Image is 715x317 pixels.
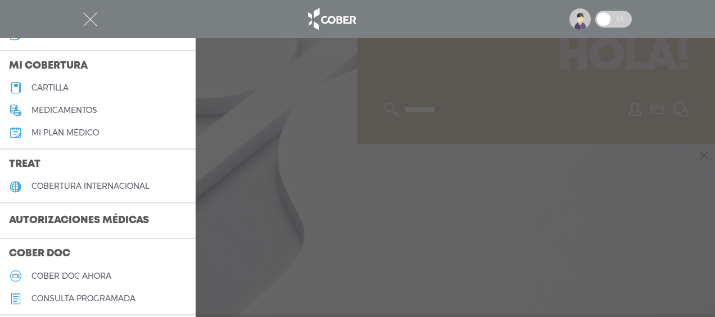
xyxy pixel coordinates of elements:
[569,8,591,30] img: profile-placeholder.svg
[31,294,135,304] h5: consulta programada
[31,271,111,281] h5: Cober doc ahora
[83,12,97,26] img: Cober_menu-close-white.svg
[31,83,69,93] h5: cartilla
[31,182,149,191] h5: cobertura internacional
[31,128,99,138] h5: Mi plan médico
[302,6,361,33] img: logo_cober_home-white.png
[31,106,97,115] h5: medicamentos
[31,29,110,39] h5: guía de servicios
